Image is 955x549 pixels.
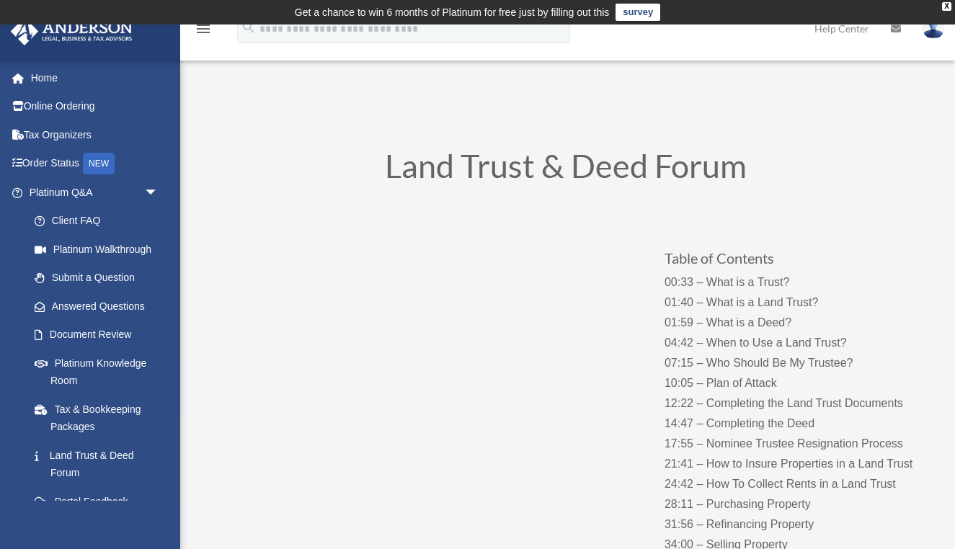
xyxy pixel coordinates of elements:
h3: Table of Contents [665,251,936,272]
a: Land Trust & Deed Forum [20,441,173,487]
i: menu [195,20,212,37]
a: survey [616,4,660,21]
a: Platinum Q&Aarrow_drop_down [10,178,180,207]
i: search [241,19,257,35]
img: Anderson Advisors Platinum Portal [6,17,137,45]
a: Document Review [20,321,180,349]
a: Portal Feedback [20,487,180,516]
a: Tax & Bookkeeping Packages [20,395,180,441]
a: Online Ordering [10,92,180,121]
a: Answered Questions [20,292,180,321]
a: Client FAQ [20,207,180,236]
a: Submit a Question [20,264,180,293]
a: Platinum Knowledge Room [20,349,180,395]
a: Platinum Walkthrough [20,235,180,264]
a: menu [195,25,212,37]
a: Home [10,63,180,92]
div: close [942,2,951,11]
h1: Land Trust & Deed Forum [195,150,937,189]
a: Tax Organizers [10,120,180,149]
span: arrow_drop_down [144,178,173,207]
img: User Pic [923,18,944,39]
a: Order StatusNEW [10,149,180,179]
div: NEW [83,153,115,174]
div: Get a chance to win 6 months of Platinum for free just by filling out this [295,4,610,21]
